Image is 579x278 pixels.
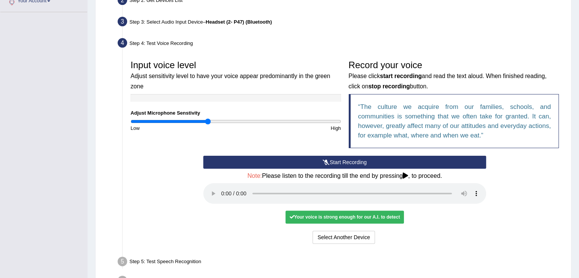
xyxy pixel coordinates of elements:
[349,60,559,90] h3: Record your voice
[206,19,272,25] b: Headset (2- P47) (Bluetooth)
[313,231,375,244] button: Select Another Device
[368,83,410,89] b: stop recording
[127,125,236,132] div: Low
[203,19,272,25] span: –
[114,254,568,271] div: Step 5: Test Speech Recognition
[203,173,486,179] h4: Please listen to the recording till the end by pressing , to proceed.
[203,156,486,169] button: Start Recording
[380,73,422,79] b: start recording
[358,103,551,139] q: The culture we acquire from our families, schools, and communities is something that we often tak...
[114,14,568,31] div: Step 3: Select Audio Input Device
[114,36,568,53] div: Step 4: Test Voice Recording
[349,73,547,89] small: Please click and read the text aloud. When finished reading, click on button.
[236,125,345,132] div: High
[131,73,330,89] small: Adjust sensitivity level to have your voice appear predominantly in the green zone
[286,211,404,224] div: Your voice is strong enough for our A.I. to detect
[247,173,262,179] span: Note:
[131,60,341,90] h3: Input voice level
[131,109,200,117] label: Adjust Microphone Senstivity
